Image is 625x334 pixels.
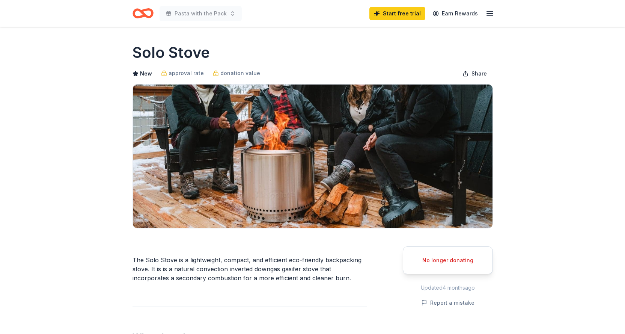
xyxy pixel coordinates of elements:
[133,5,154,22] a: Home
[220,69,260,78] span: donation value
[428,7,482,20] a: Earn Rewards
[175,9,227,18] span: Pasta with the Pack
[169,69,204,78] span: approval rate
[160,6,242,21] button: Pasta with the Pack
[213,69,260,78] a: donation value
[471,69,487,78] span: Share
[161,69,204,78] a: approval rate
[133,85,492,228] img: Image for Solo Stove
[456,66,493,81] button: Share
[421,298,474,307] button: Report a mistake
[133,255,367,283] div: The Solo Stove is a lightweight, compact, and efficient eco-friendly backpacking stove. It is is ...
[412,256,483,265] div: No longer donating
[140,69,152,78] span: New
[133,42,210,63] h1: Solo Stove
[403,283,493,292] div: Updated 4 months ago
[369,7,425,20] a: Start free trial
